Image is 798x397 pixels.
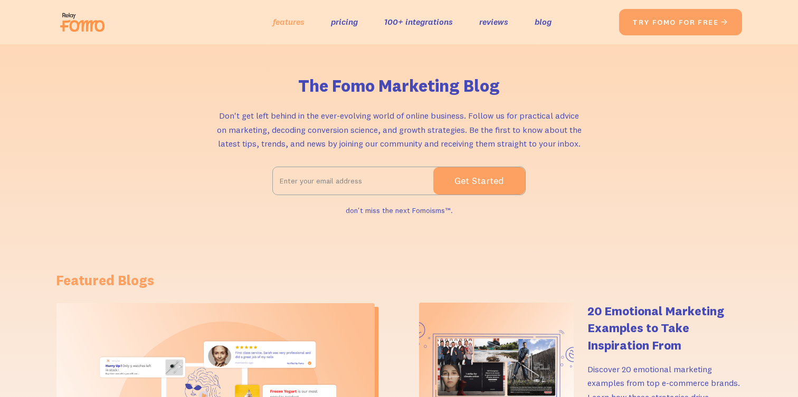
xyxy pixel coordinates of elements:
a: try fomo for free [619,9,742,35]
h1: Featured Blogs [56,271,742,290]
a: pricing [331,14,358,30]
a: blog [535,14,552,30]
input: Get Started [433,167,525,195]
p: Don't get left behind in the ever-evolving world of online business. Follow us for practical advi... [214,109,584,151]
a: features [273,14,305,30]
a: 100+ integrations [384,14,453,30]
span:  [720,17,729,27]
a: reviews [479,14,508,30]
form: Email Form 2 [272,167,526,195]
h1: The Fomo Marketing Blog [298,76,500,96]
div: don't miss the next Fomoisms™. [346,203,453,218]
input: Enter your email address [273,168,433,194]
h4: 20 Emotional Marketing Examples to Take Inspiration From [587,303,742,354]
